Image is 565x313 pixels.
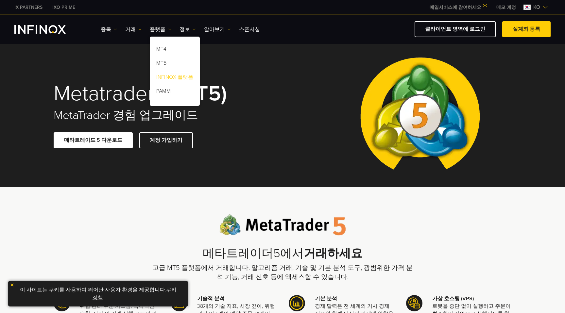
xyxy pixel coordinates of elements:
p: 고급 MT5 플랫폼에서 거래합니다. 알고리즘 거래, 기술 및 기본 분석 도구, 광범위한 가격 분석 기능, 거래 신호 등에 액세스할 수 있습니다. [152,263,413,282]
a: INFINOX [47,4,80,11]
a: MT4 [150,43,200,57]
img: Meta Trader 5 [355,44,485,187]
strong: 거래하세요 [304,246,363,260]
a: 메일서비스에 참여하세요 [425,5,491,10]
a: 스폰서십 [239,25,260,33]
a: 정보 [180,25,196,33]
h2: 메타트레이더5에서 [152,247,413,261]
a: 플랫폼 [150,25,171,33]
a: INFINOX Logo [14,25,81,34]
img: Meta Trader 5 icon [289,295,305,311]
a: 알아보기 [204,25,231,33]
img: yellow close icon [10,283,14,287]
a: 종목 [101,25,117,33]
a: INFINOX [9,4,47,11]
a: 계정 가입하기 [139,132,193,148]
h2: MetaTrader 경험 업그레이드 [54,108,273,123]
h1: Metatrader 5 [54,83,273,105]
strong: 기본 분석 [315,295,337,302]
a: INFINOX MENU [491,4,521,11]
span: ko [531,3,543,11]
strong: 가상 호스팅 (VPS) [432,295,474,302]
a: 메타트레이드 5 다운로드 [54,132,133,148]
a: INFINOX 플랫폼 [150,71,200,85]
p: 이 사이트는 쿠키를 사용하여 뛰어난 사용자 환경을 제공합니다. . [11,284,185,303]
img: Meta Trader 5 logo [219,214,346,236]
img: Meta Trader 5 icon [406,295,422,311]
a: PAMM [150,85,200,99]
a: 클라이언트 영역에 로그인 [415,21,496,37]
strong: 기술적 분석 [197,295,225,302]
a: 실계좌 등록 [502,21,551,37]
a: MT5 [150,57,200,71]
a: 거래 [125,25,142,33]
